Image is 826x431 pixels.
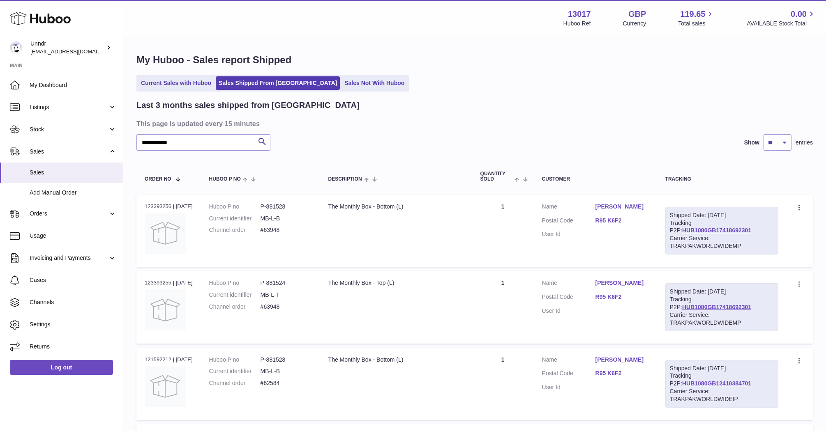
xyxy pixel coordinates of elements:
dt: User Id [542,307,595,315]
div: Unndr [30,40,104,55]
dd: #63948 [261,226,312,234]
div: Currency [623,20,646,28]
h1: My Huboo - Sales report Shipped [136,53,813,66]
a: [PERSON_NAME] [595,356,649,364]
td: 1 [472,348,534,420]
dd: MB-L-T [261,291,312,299]
a: R95 K6F2 [595,369,649,377]
dd: #63948 [261,303,312,311]
span: Add Manual Order [30,189,117,197]
dd: MB-L-B [261,367,312,375]
span: My Dashboard [30,81,117,89]
img: no-photo.jpg [145,289,186,330]
dt: Huboo P no [209,279,261,287]
strong: GBP [628,9,646,20]
dd: P-881528 [261,356,312,364]
img: sofiapanwar@gmail.com [10,41,22,54]
a: 119.65 Total sales [678,9,715,28]
img: no-photo.jpg [145,213,186,254]
dt: Channel order [209,226,261,234]
span: Sales [30,169,117,177]
img: no-photo.jpg [145,366,186,407]
a: [PERSON_NAME] [595,279,649,287]
dt: Current identifier [209,367,261,375]
span: Usage [30,232,117,240]
div: Tracking [665,177,778,182]
div: Tracking P2P: [665,360,778,408]
div: Tracking P2P: [665,207,778,254]
dt: Name [542,356,595,366]
span: Description [328,177,362,182]
div: Customer [542,177,649,182]
span: 119.65 [680,9,705,20]
div: The Monthly Box - Bottom (L) [328,356,464,364]
span: [EMAIL_ADDRESS][DOMAIN_NAME] [30,48,121,55]
h3: This page is updated every 15 minutes [136,119,811,128]
a: HUB1080GB12410384701 [682,380,751,387]
div: Shipped Date: [DATE] [670,365,774,372]
dd: P-881528 [261,203,312,211]
span: Returns [30,343,117,351]
dt: Name [542,203,595,213]
dd: P-881524 [261,279,312,287]
a: 0.00 AVAILABLE Stock Total [747,9,816,28]
a: Sales Not With Huboo [341,76,407,90]
div: 123393255 | [DATE] [145,279,193,287]
span: entries [796,139,813,147]
td: 1 [472,195,534,267]
div: Huboo Ref [563,20,591,28]
span: Invoicing and Payments [30,254,108,262]
a: HUB1080GB17418692301 [682,227,751,234]
span: Quantity Sold [480,171,513,182]
span: Total sales [678,20,715,28]
span: Order No [145,177,171,182]
a: R95 K6F2 [595,217,649,225]
dt: User Id [542,383,595,391]
span: Huboo P no [209,177,241,182]
div: 121592212 | [DATE] [145,356,193,363]
a: [PERSON_NAME] [595,203,649,211]
dt: Postal Code [542,369,595,379]
div: The Monthly Box - Bottom (L) [328,203,464,211]
div: 123393256 | [DATE] [145,203,193,210]
div: Shipped Date: [DATE] [670,211,774,219]
a: Current Sales with Huboo [138,76,214,90]
span: Orders [30,210,108,218]
div: Carrier Service: TRAKPAKWORLDWIDEMP [670,311,774,327]
dd: MB-L-B [261,215,312,222]
span: Settings [30,321,117,328]
a: HUB1080GB17418692301 [682,304,751,310]
a: Log out [10,360,113,375]
strong: 13017 [568,9,591,20]
span: Sales [30,148,108,156]
label: Show [744,139,759,147]
span: Listings [30,103,108,111]
dt: Huboo P no [209,203,261,211]
dt: Current identifier [209,291,261,299]
span: Cases [30,276,117,284]
div: Carrier Service: TRAKPAKWORLDWIDEMP [670,234,774,250]
dt: Postal Code [542,217,595,227]
dt: Name [542,279,595,289]
div: Tracking P2P: [665,283,778,331]
dt: Postal Code [542,293,595,303]
span: Stock [30,126,108,133]
div: The Monthly Box - Top (L) [328,279,464,287]
td: 1 [472,271,534,343]
span: AVAILABLE Stock Total [747,20,816,28]
span: Channels [30,298,117,306]
a: R95 K6F2 [595,293,649,301]
a: Sales Shipped From [GEOGRAPHIC_DATA] [216,76,340,90]
dt: User Id [542,230,595,238]
span: 0.00 [791,9,807,20]
div: Shipped Date: [DATE] [670,288,774,296]
dt: Current identifier [209,215,261,222]
dt: Channel order [209,303,261,311]
dt: Channel order [209,379,261,387]
div: Carrier Service: TRAKPAKWORLDWIDEIP [670,387,774,403]
h2: Last 3 months sales shipped from [GEOGRAPHIC_DATA] [136,100,360,111]
dt: Huboo P no [209,356,261,364]
dd: #62584 [261,379,312,387]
